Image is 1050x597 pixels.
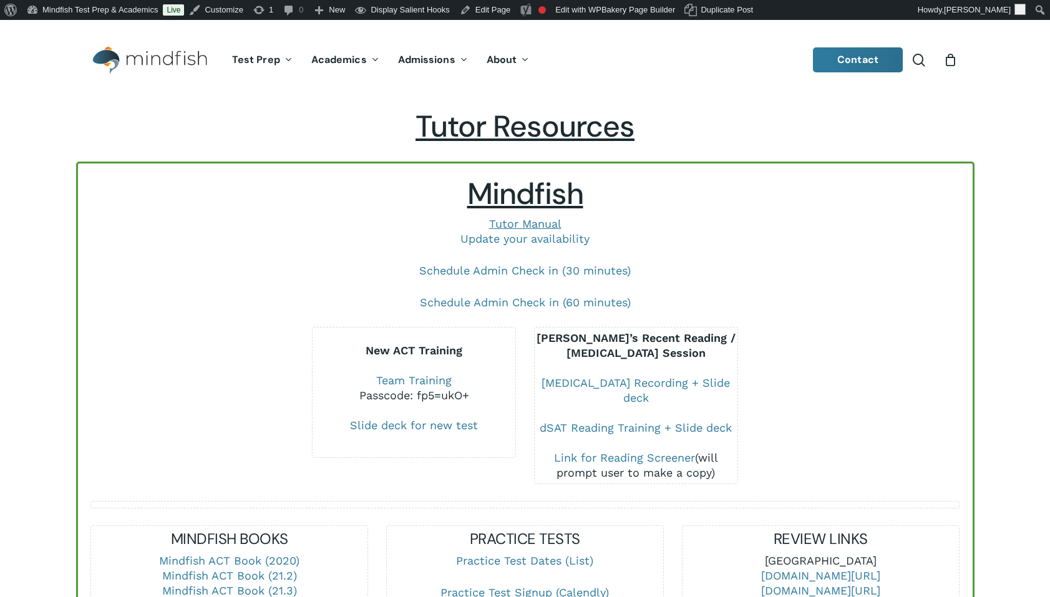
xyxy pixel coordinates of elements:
a: [MEDICAL_DATA] Recording + Slide deck [542,376,730,404]
span: [PERSON_NAME] [944,5,1011,14]
a: Schedule Admin Check in (30 minutes) [419,264,631,277]
span: Tutor Resources [416,107,634,146]
a: [DOMAIN_NAME][URL] [761,584,880,597]
span: Admissions [398,53,455,66]
a: Tutor Manual [489,217,561,230]
a: About [477,55,539,66]
a: Test Prep [223,55,302,66]
a: Admissions [389,55,477,66]
b: [PERSON_NAME]’s Recent Reading / [MEDICAL_DATA] Session [537,331,736,359]
a: [DOMAIN_NAME][URL] [761,569,880,582]
div: Focus keyphrase not set [538,6,546,14]
a: Live [163,4,184,16]
span: Academics [311,53,367,66]
h5: PRACTICE TESTS [387,529,663,549]
a: Update your availability [460,232,590,245]
a: Mindfish ACT Book (21.2) [162,569,297,582]
span: Mindfish [467,174,583,213]
b: New ACT Training [366,344,462,357]
span: About [487,53,517,66]
a: Schedule Admin Check in (60 minutes) [420,296,631,309]
a: Mindfish ACT Book (21.3) [162,584,297,597]
a: Cart [944,53,958,67]
nav: Main Menu [223,37,538,84]
a: Academics [302,55,389,66]
div: (will prompt user to make a copy) [535,450,737,480]
a: Link for Reading Screener [554,451,695,464]
div: Passcode: fp5=ukO+ [313,388,515,403]
a: Practice Test Dates (List) [456,554,593,567]
h5: REVIEW LINKS [683,529,959,549]
a: Team Training [376,374,452,387]
span: Contact [837,53,878,66]
header: Main Menu [76,37,975,84]
a: dSAT Reading Training + Slide deck [540,421,732,434]
a: Slide deck for new test [350,419,478,432]
a: Contact [813,47,903,72]
h5: MINDFISH BOOKS [91,529,367,549]
span: Test Prep [232,53,280,66]
a: Mindfish ACT Book (2020) [159,554,299,567]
